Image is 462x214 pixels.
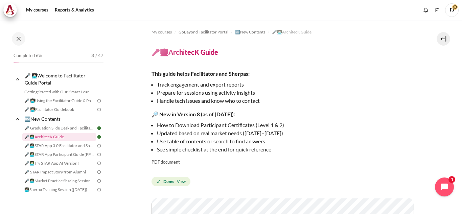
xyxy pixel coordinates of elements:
[96,143,102,149] img: To do
[157,97,388,105] li: Handle tech issues and know who to contact
[272,28,311,36] a: 🎤👩🏻‍💻ArchitecK Guide
[96,106,102,113] img: To do
[5,5,15,15] img: Architeck
[445,3,459,17] a: User menu
[24,3,51,17] a: My courses
[22,177,96,185] a: 🎤👩🏻‍💻Market Practice Sharing Session ([DATE])
[445,3,459,17] span: FJ
[24,71,96,87] a: 🎤 👩🏻‍💻Welcome to Facilitator Guide Portal
[96,125,102,131] img: Done
[152,159,388,165] p: PDF document
[179,28,228,36] a: GoBeyond Facilitator Portal
[152,28,172,36] a: My courses
[22,186,96,194] a: 👩🏻‍💻Sherpa Training Session ([DATE])
[22,124,96,132] a: 🎤 Graduation Slide Desk and Facilitator Note ([DATE])
[14,76,21,82] span: Collapse
[91,52,94,59] span: 3
[24,194,96,204] a: 🎤 👩🏻‍💻Program Set-Up Overview
[163,179,174,185] strong: Done:
[152,175,192,188] div: Completion requirements for 🎤👩🏻‍💻ArchitecK Guide
[22,142,96,150] a: 🎤👩🏻‍💻STAR App 3.0 Facilitator and Sherpa Execution Guide
[96,187,102,193] img: To do
[177,179,186,185] span: View
[22,168,96,176] a: 🎤 STAR Impact Story from Alumni
[235,28,265,36] a: 🆕New Contents
[22,97,96,105] a: 🎤 👩🏻‍💻Using the Facilitator Guide & Portal
[96,151,102,158] img: To do
[22,133,96,141] a: 🎤👩🏻‍💻ArchitecK Guide
[22,88,96,96] a: Getting Started with Our 'Smart-Learning' Platform
[96,134,102,140] img: Done
[96,98,102,104] img: To do
[96,169,102,175] img: To do
[235,29,265,35] span: 🆕New Contents
[157,81,244,88] span: Track engagement and export reports
[157,129,388,137] p: Updated based on real market needs ([DATE]–[DATE])
[14,52,42,59] span: Completed 6%
[157,145,388,153] p: See simple checklist at the end for quick reference
[421,5,431,15] div: Show notification window with no new notifications
[24,114,96,123] a: 🆕New Contents
[152,27,414,38] nav: Navigation bar
[432,5,442,15] button: Languages
[95,52,103,59] span: / 47
[152,111,235,117] strong: 🔎 New in Version 8 (as of [DATE]):
[96,160,102,166] img: To do
[272,29,311,35] span: 🎤👩🏻‍💻ArchitecK Guide
[22,159,96,167] a: 🎤👩🏻‍💻Try STAR App AI Version!
[157,121,388,129] p: How to Download Participant Certificates (Level 1 & 2)
[14,116,21,122] span: Collapse
[96,178,102,184] img: To do
[152,48,218,56] h4: 🎤👩🏻‍💻ArchitecK Guide
[152,70,250,77] strong: This guide helps Facilitators and Sherpas:
[179,29,228,35] span: GoBeyond Facilitator Portal
[22,105,96,114] a: 🎤 👩🏻‍💻Facilitator Guidebook
[52,3,96,17] a: Reports & Analytics
[3,3,20,17] a: Architeck Architeck
[157,89,388,97] li: Prepare for sessions using activity insights
[22,150,96,159] a: 🎤👩🏻‍💻STAR App Participant Guide (PPT)
[157,137,388,145] p: Use table of contents or search to find answers
[152,29,172,35] span: My courses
